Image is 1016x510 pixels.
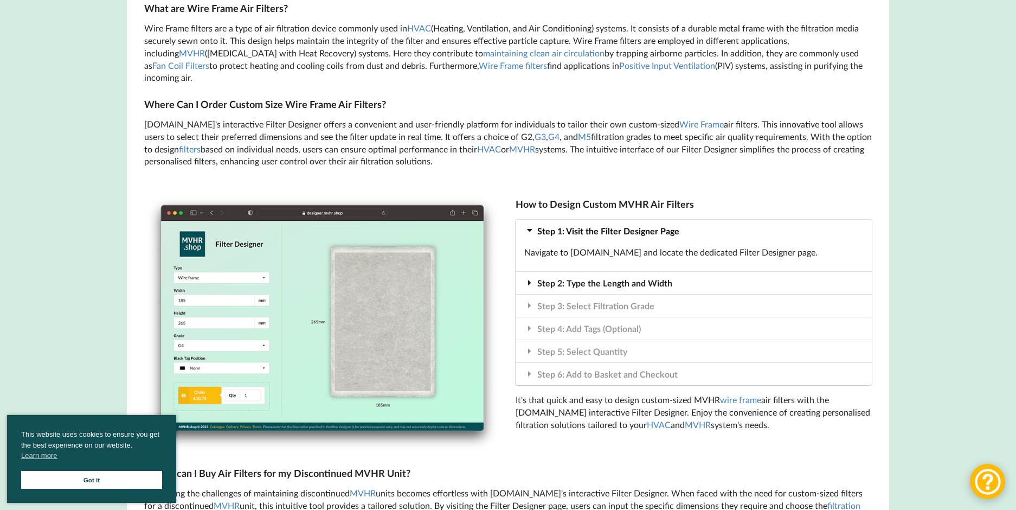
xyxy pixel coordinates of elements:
[89,257,106,264] span: + VAT
[426,35,495,42] div: Select or Type Width
[23,178,250,189] label: Pull Tab Position
[619,60,715,71] a: Positive Input Ventilation
[31,198,118,206] div: Tag on shortest side
[57,19,216,40] img: MVHR.shop logo
[223,109,249,130] div: mm
[31,235,242,273] div: £17.41+ VATQtyFilters sold individually
[509,144,535,154] a: MVHR
[266,401,628,408] span: Please note that the illustration provided in the filter designer is for preview purposes only, a...
[31,235,164,273] button: £17.41+ VAT
[477,144,501,154] a: HVAC
[170,401,196,408] a: Catalogue
[516,362,872,385] div: Step 6: Add to Basket and Checkout
[562,85,634,104] button: Filter Missing?
[647,419,671,430] a: HVAC
[224,401,244,408] a: Privacy
[8,8,311,21] h3: Find by Manufacturer and Model
[21,429,162,464] span: This website uses cookies to ensure you get the best experience on our website.
[516,271,872,294] div: Step 2: Type the Length and Width
[144,118,872,168] p: [DOMAIN_NAME]'s interactive Filter Designer offers a convenient and user-friendly platform for in...
[7,415,176,503] div: cookieconsent
[516,317,872,340] div: Step 4: Add Tags (Optional)
[31,194,46,209] img: shortest.png
[152,60,209,71] a: Fan Coil Filters
[179,144,201,154] a: filters
[350,488,376,498] a: MVHR
[516,394,872,431] p: It's that quick and easy to design custom-sized MVHR air filters with the [DOMAIN_NAME] interacti...
[99,401,166,408] b: [DOMAIN_NAME] © 2025
[565,8,660,17] label: Lock preview horizontal
[21,471,162,489] a: Got it cookie
[720,394,761,405] a: wire frame
[223,68,249,88] div: mm
[417,8,719,21] h3: Find by Dimensions (Millimeters)
[479,60,547,71] a: Wire Frame filters
[144,467,872,480] h3: Where can I Buy Air Filters for my Discontinued MVHR Unit?
[524,246,863,259] p: Navigate to [DOMAIN_NAME] and locate the dedicated Filter Designer page.
[685,419,711,430] a: MVHR
[483,48,605,58] a: maintaining clean air circulation
[516,340,872,362] div: Step 5: Select Quantity
[144,2,872,15] h3: What are Wire Frame Air Filters?
[548,131,560,142] a: G4
[226,186,434,212] div: 250 mm
[144,98,872,111] h3: Where Can I Order Custom Size Wire Frame Air Filters?
[679,119,724,129] a: Wire Frame
[16,35,85,42] div: Select Manufacturer
[171,240,197,261] div: Qty
[516,220,872,242] div: Step 1: Visit the Filter Designer Page
[198,401,221,408] a: Delivery
[358,326,640,337] div: 330 mm
[178,264,227,269] div: Filters sold individually
[42,245,153,253] div: £ 17.41
[153,85,226,104] button: Filter Missing?
[23,55,250,66] label: Width
[179,48,205,58] a: MVHR
[668,8,719,17] label: Show ruler
[23,137,250,148] label: Grade
[31,157,42,164] div: M5
[516,198,872,211] h3: How to Design Custom MVHR Air Filters
[21,450,57,461] a: cookies - Learn more
[23,96,250,107] label: Height
[516,294,872,317] div: Step 3: Select Filtration Grade
[144,194,500,453] img: MVHR.shop Filter Designer screenshot
[578,131,591,142] a: M5
[144,22,872,84] p: Wire Frame filters are a type of air filtration device commonly used in (Heating, Ventilation, an...
[407,23,431,33] a: HVAC
[535,131,546,142] a: G3
[247,401,262,408] a: Terms
[358,56,369,112] div: OR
